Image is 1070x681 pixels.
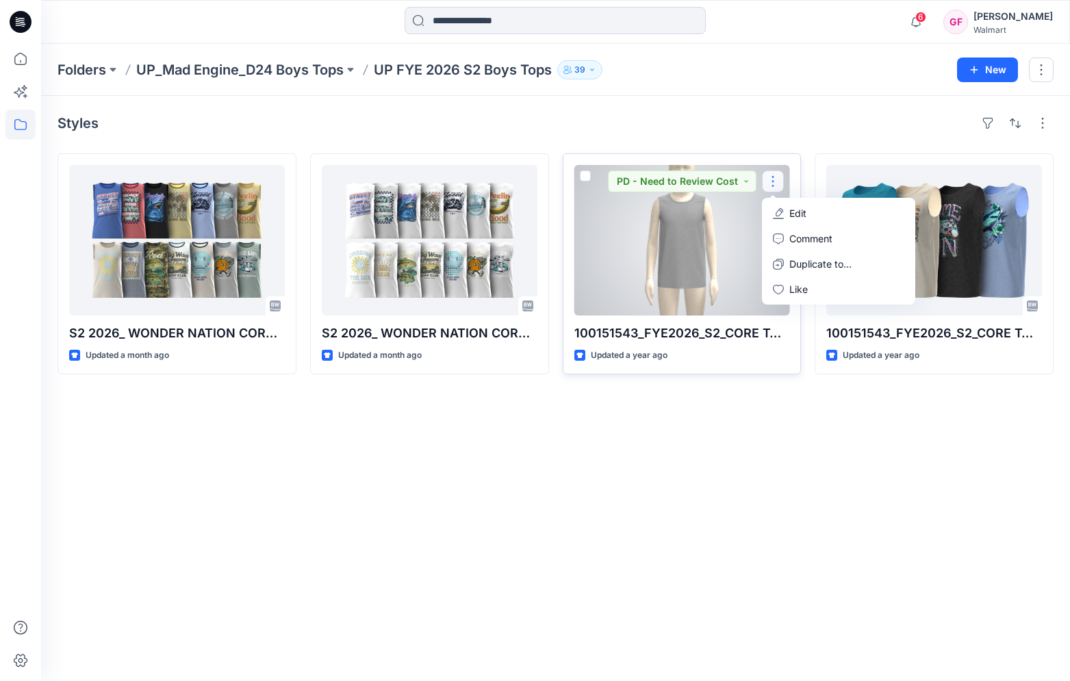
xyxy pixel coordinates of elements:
button: New [957,57,1018,82]
h4: Styles [58,115,99,131]
a: Folders [58,60,106,79]
p: Updated a year ago [843,348,919,363]
p: 100151543_FYE2026_S2_CORE TANK [574,324,790,343]
p: Duplicate to... [789,257,852,271]
div: GF [943,10,968,34]
p: S2 2026_ WONDER NATION CORE TANK TOP [69,324,285,343]
p: Updated a month ago [338,348,422,363]
span: 6 [915,12,926,23]
div: [PERSON_NAME] [973,8,1053,25]
p: S2 2026_ WONDER NATION CORE TANK TOP_WHITE GROUNDS [322,324,537,343]
a: S2 2026_ WONDER NATION CORE TANK TOP_WHITE GROUNDS [322,165,537,316]
p: Updated a year ago [591,348,667,363]
button: 39 [557,60,602,79]
p: Updated a month ago [86,348,169,363]
a: Edit [765,201,913,226]
a: UP_Mad Engine_D24 Boys Tops [136,60,344,79]
a: 100151543_FYE2026_S2_CORE TANK [574,165,790,316]
p: 100151543_FYE2026_S2_CORE TANK [826,324,1042,343]
p: Like [789,282,808,296]
p: Comment [789,231,832,246]
p: UP FYE 2026 S2 Boys Tops [374,60,552,79]
div: Walmart [973,25,1053,35]
a: S2 2026_ WONDER NATION CORE TANK TOP [69,165,285,316]
a: 100151543_FYE2026_S2_CORE TANK [826,165,1042,316]
p: Edit [789,206,806,220]
p: 39 [574,62,585,77]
